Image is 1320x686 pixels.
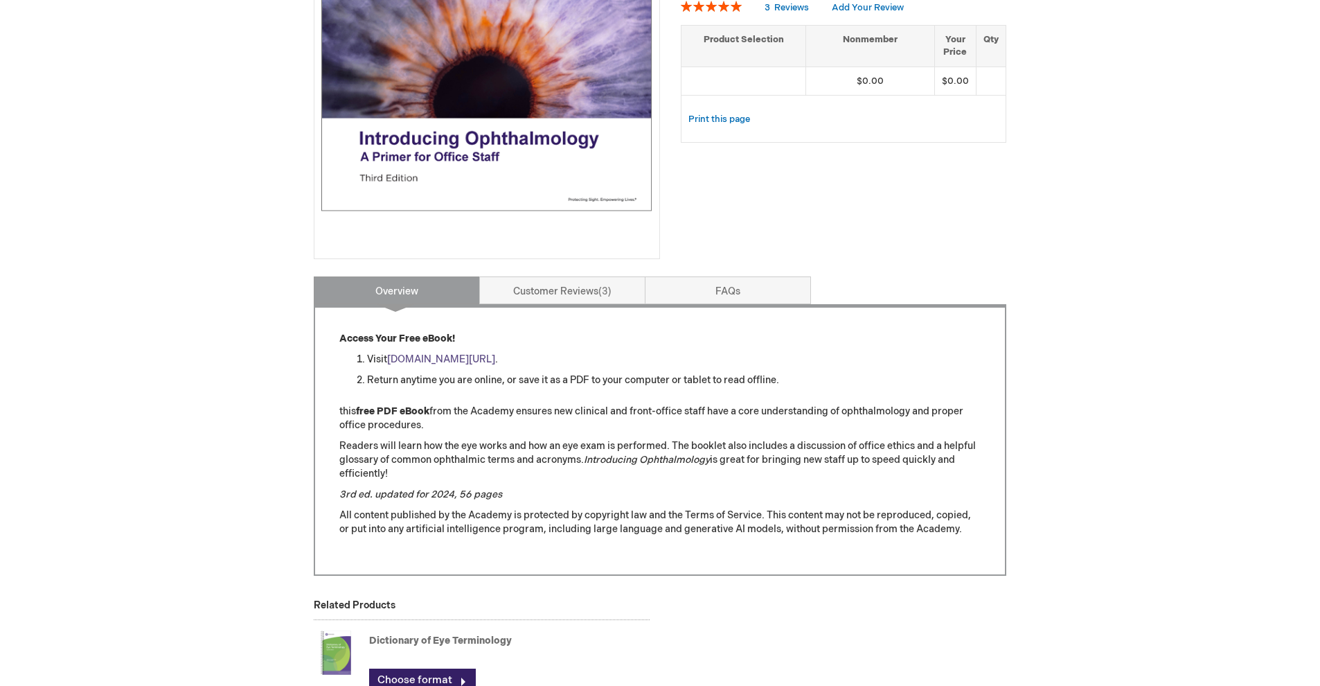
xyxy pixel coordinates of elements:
em: Introducing Ophthalmology [584,454,710,466]
a: Overview [314,276,480,304]
strong: free PDF eBook [356,405,429,417]
strong: Access Your Free eBook! [339,333,455,344]
strong: Related Products [314,599,395,611]
th: Your Price [934,25,976,67]
a: FAQs [645,276,811,304]
a: Dictionary of Eye Terminology [369,635,512,647]
li: Visit . [367,353,981,367]
img: Dictionary of Eye Terminology [314,625,358,680]
a: Customer Reviews3 [479,276,645,304]
th: Nonmember [806,25,935,67]
p: Readers will learn how the eye works and how an eye exam is performed. The booklet also includes ... [339,439,981,481]
a: [DOMAIN_NAME][URL] [387,353,495,365]
a: 3 Reviews [765,2,811,13]
td: $0.00 [934,67,976,96]
li: Return anytime you are online, or save it as a PDF to your computer or tablet to read offline. [367,373,981,387]
div: 100% [681,1,742,12]
a: Print this page [688,111,750,128]
span: 3 [598,285,612,297]
em: 3rd ed. updated for 2024, 56 pages [339,489,502,500]
span: 3 [765,2,770,13]
td: $0.00 [806,67,935,96]
div: All content published by the Academy is protected by copyright law and the Terms of Service. This... [339,332,981,550]
p: this from the Academy ensures new clinical and front-office staff have a core understanding of op... [339,405,981,432]
a: Add Your Review [832,2,904,13]
th: Product Selection [681,25,806,67]
span: Reviews [774,2,809,13]
th: Qty [976,25,1006,67]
